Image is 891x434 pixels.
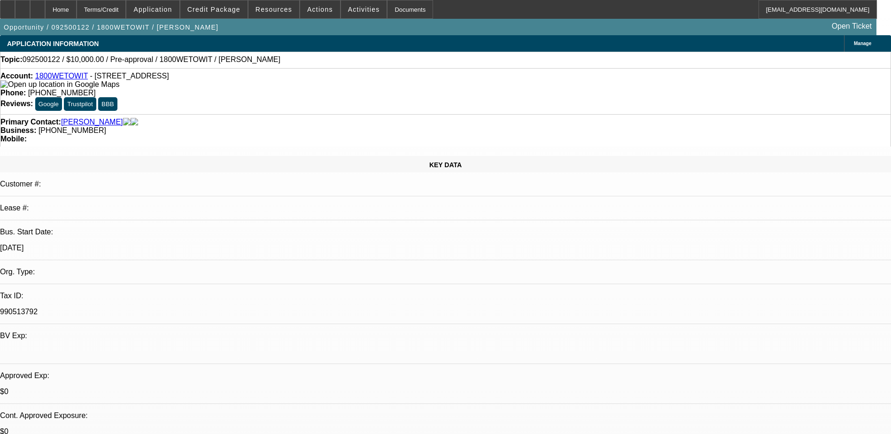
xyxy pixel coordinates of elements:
[429,161,462,169] span: KEY DATA
[98,97,117,111] button: BBB
[300,0,340,18] button: Actions
[828,18,876,34] a: Open Ticket
[0,100,33,108] strong: Reviews:
[256,6,292,13] span: Resources
[0,55,23,64] strong: Topic:
[187,6,240,13] span: Credit Package
[123,118,131,126] img: facebook-icon.png
[28,89,96,97] span: [PHONE_NUMBER]
[4,23,218,31] span: Opportunity / 092500122 / 1800WETOWIT / [PERSON_NAME]
[0,80,119,88] a: View Google Maps
[0,89,26,97] strong: Phone:
[248,0,299,18] button: Resources
[341,0,387,18] button: Activities
[348,6,380,13] span: Activities
[61,118,123,126] a: [PERSON_NAME]
[0,72,33,80] strong: Account:
[180,0,248,18] button: Credit Package
[126,0,179,18] button: Application
[64,97,96,111] button: Trustpilot
[0,80,119,89] img: Open up location in Google Maps
[35,97,62,111] button: Google
[0,135,27,143] strong: Mobile:
[133,6,172,13] span: Application
[854,41,871,46] span: Manage
[39,126,106,134] span: [PHONE_NUMBER]
[0,118,61,126] strong: Primary Contact:
[23,55,280,64] span: 092500122 / $10,000.00 / Pre-approval / 1800WETOWIT / [PERSON_NAME]
[307,6,333,13] span: Actions
[7,40,99,47] span: APPLICATION INFORMATION
[0,126,36,134] strong: Business:
[90,72,169,80] span: - [STREET_ADDRESS]
[131,118,138,126] img: linkedin-icon.png
[35,72,88,80] a: 1800WETOWIT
